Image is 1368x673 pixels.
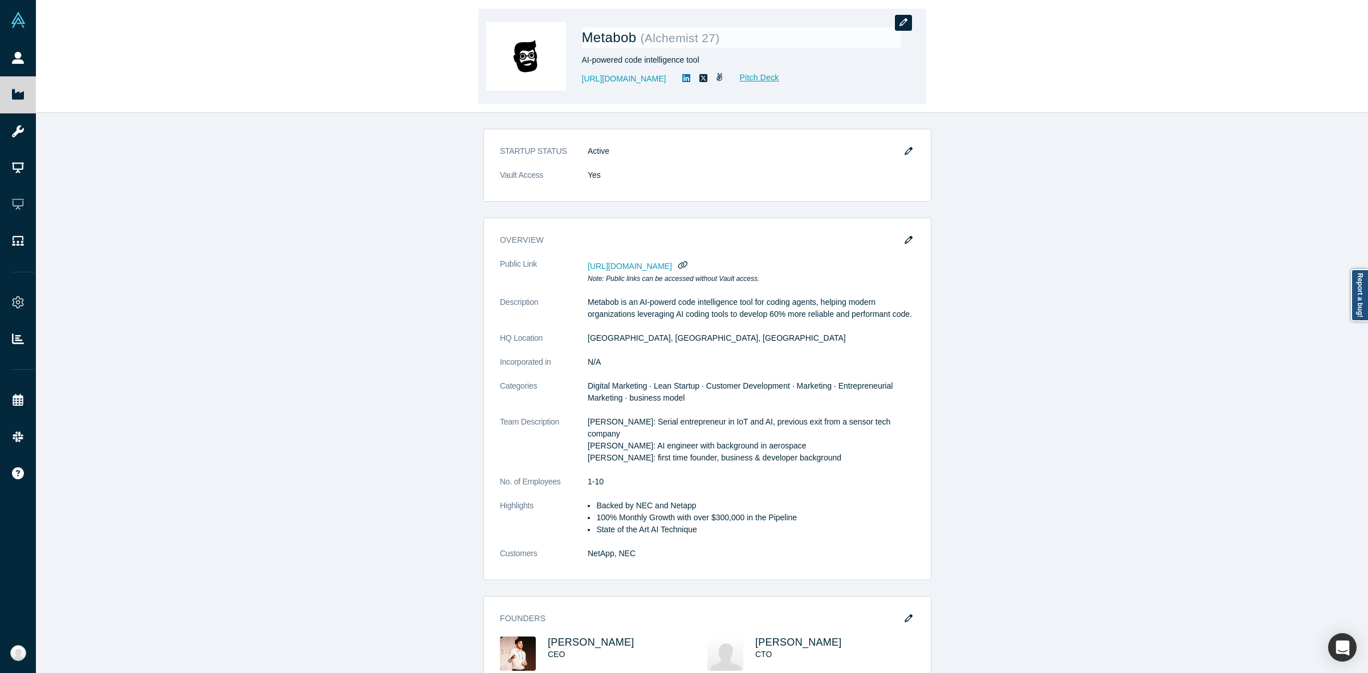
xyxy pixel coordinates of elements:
[596,512,915,524] li: 100% Monthly Growth with over $300,000 in the Pipeline
[500,169,588,193] dt: Vault Access
[486,17,566,96] img: Metabob's Logo
[548,637,634,648] a: [PERSON_NAME]
[588,145,915,157] dd: Active
[588,169,915,181] dd: Yes
[707,637,743,671] img: Avinash Gopal's Profile Image
[500,548,588,572] dt: Customers
[10,12,26,28] img: Alchemist Vault Logo
[588,356,915,368] dd: N/A
[500,145,588,169] dt: STARTUP STATUS
[596,524,915,536] li: State of the Art AI Technique
[588,416,915,464] p: [PERSON_NAME]: Serial entrepreneur in IoT and AI, previous exit from a sensor tech company [PERSO...
[500,416,588,476] dt: Team Description
[755,637,842,648] a: [PERSON_NAME]
[582,73,666,85] a: [URL][DOMAIN_NAME]
[500,476,588,500] dt: No. of Employees
[588,296,915,320] p: Metabob is an AI-powerd code intelligence tool for coding agents, helping modern organizations le...
[582,30,641,45] span: Metabob
[500,500,588,548] dt: Highlights
[548,650,565,659] span: CEO
[640,31,719,44] small: ( Alchemist 27 )
[596,500,915,512] li: Backed by NEC and Netapp
[588,275,759,283] em: Note: Public links can be accessed without Vault access.
[582,54,901,66] div: AI-powered code intelligence tool
[588,548,915,560] dd: NetApp, NEC
[500,380,588,416] dt: Categories
[588,262,672,271] span: [URL][DOMAIN_NAME]
[588,381,893,402] span: Digital Marketing · Lean Startup · Customer Development · Marketing · Entrepreneurial Marketing ·...
[500,234,899,246] h3: overview
[500,258,537,270] span: Public Link
[500,332,588,356] dt: HQ Location
[500,613,899,625] h3: Founders
[588,332,915,344] dd: [GEOGRAPHIC_DATA], [GEOGRAPHIC_DATA], [GEOGRAPHIC_DATA]
[1351,269,1368,321] a: Report a bug!
[10,645,26,661] img: Anna Sanchez's Account
[588,476,915,488] dd: 1-10
[727,71,780,84] a: Pitch Deck
[755,650,772,659] span: CTO
[500,356,588,380] dt: Incorporated in
[500,296,588,332] dt: Description
[500,637,536,671] img: Massimiliano Genta's Profile Image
